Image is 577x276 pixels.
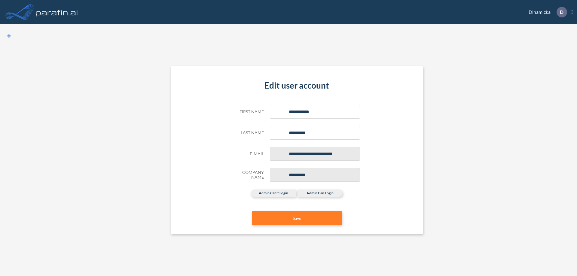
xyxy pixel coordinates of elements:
h5: First name [234,109,264,114]
div: Dinamicka [520,7,572,17]
label: admin can login [298,190,343,197]
h4: Edit user account [234,80,360,91]
p: D [560,9,563,15]
img: logo [35,6,79,18]
h5: Last name [234,130,264,135]
h5: E-mail [234,151,264,156]
h5: Company Name [234,170,264,180]
button: Save [252,211,342,225]
label: admin can't login [251,190,296,197]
